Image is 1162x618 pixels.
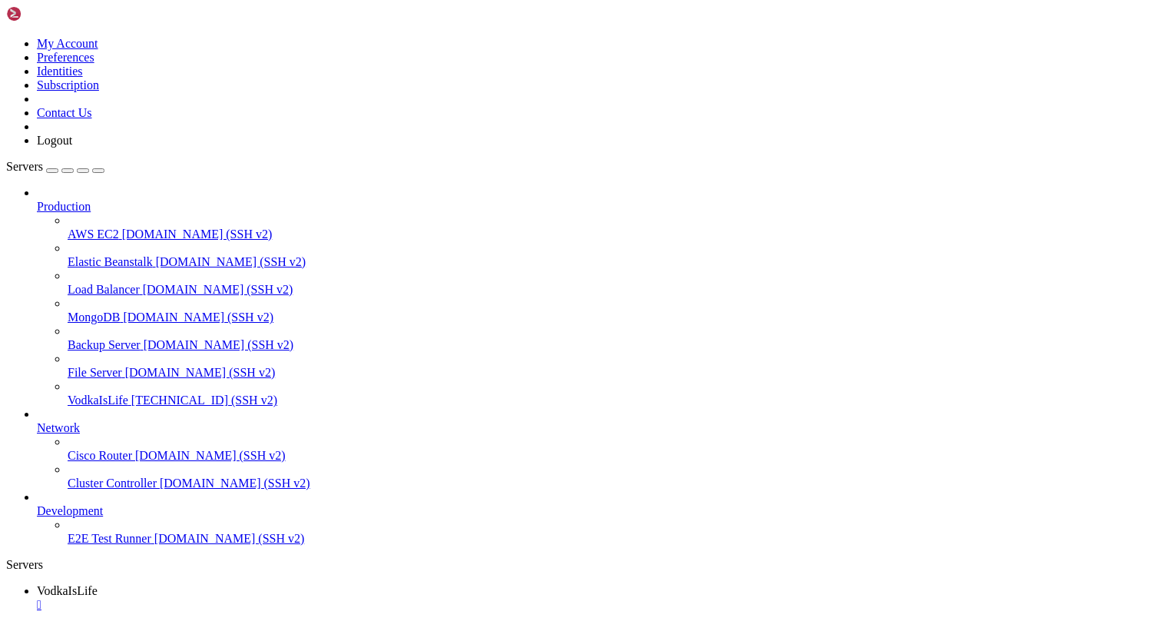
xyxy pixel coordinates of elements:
[37,37,98,50] a: My Account
[68,435,1156,463] li: Cisco Router [DOMAIN_NAME] (SSH v2)
[125,366,276,379] span: [DOMAIN_NAME] (SSH v2)
[122,228,273,241] span: [DOMAIN_NAME] (SSH v2)
[37,134,72,147] a: Logout
[37,200,91,213] span: Production
[68,532,151,545] span: E2E Test Runner
[6,6,94,22] img: Shellngn
[6,19,12,32] div: (0, 1)
[37,504,103,517] span: Development
[37,65,83,78] a: Identities
[135,449,286,462] span: [DOMAIN_NAME] (SSH v2)
[37,78,99,91] a: Subscription
[160,477,310,490] span: [DOMAIN_NAME] (SSH v2)
[68,283,140,296] span: Load Balancer
[37,421,1156,435] a: Network
[37,504,1156,518] a: Development
[68,269,1156,297] li: Load Balancer [DOMAIN_NAME] (SSH v2)
[68,366,122,379] span: File Server
[68,324,1156,352] li: Backup Server [DOMAIN_NAME] (SSH v2)
[123,311,273,324] span: [DOMAIN_NAME] (SSH v2)
[68,311,1156,324] a: MongoDB [DOMAIN_NAME] (SSH v2)
[68,449,1156,463] a: Cisco Router [DOMAIN_NAME] (SSH v2)
[68,297,1156,324] li: MongoDB [DOMAIN_NAME] (SSH v2)
[6,160,104,173] a: Servers
[68,394,1156,407] a: VodkaIsLife [TECHNICAL_ID] (SSH v2)
[68,338,141,351] span: Backup Server
[68,449,132,462] span: Cisco Router
[68,366,1156,380] a: File Server [DOMAIN_NAME] (SSH v2)
[37,421,80,434] span: Network
[68,380,1156,407] li: VodkaIsLife [TECHNICAL_ID] (SSH v2)
[154,532,305,545] span: [DOMAIN_NAME] (SSH v2)
[37,407,1156,490] li: Network
[68,477,157,490] span: Cluster Controller
[68,255,1156,269] a: Elastic Beanstalk [DOMAIN_NAME] (SSH v2)
[6,558,1156,572] div: Servers
[37,106,92,119] a: Contact Us
[37,490,1156,546] li: Development
[68,338,1156,352] a: Backup Server [DOMAIN_NAME] (SSH v2)
[68,241,1156,269] li: Elastic Beanstalk [DOMAIN_NAME] (SSH v2)
[37,51,94,64] a: Preferences
[68,477,1156,490] a: Cluster Controller [DOMAIN_NAME] (SSH v2)
[68,228,1156,241] a: AWS EC2 [DOMAIN_NAME] (SSH v2)
[143,283,293,296] span: [DOMAIN_NAME] (SSH v2)
[37,584,1156,612] a: VodkaIsLife
[37,200,1156,214] a: Production
[68,463,1156,490] li: Cluster Controller [DOMAIN_NAME] (SSH v2)
[144,338,294,351] span: [DOMAIN_NAME] (SSH v2)
[156,255,306,268] span: [DOMAIN_NAME] (SSH v2)
[37,598,1156,612] a: 
[131,394,277,407] span: [TECHNICAL_ID] (SSH v2)
[68,283,1156,297] a: Load Balancer [DOMAIN_NAME] (SSH v2)
[68,255,153,268] span: Elastic Beanstalk
[68,214,1156,241] li: AWS EC2 [DOMAIN_NAME] (SSH v2)
[68,518,1156,546] li: E2E Test Runner [DOMAIN_NAME] (SSH v2)
[37,584,98,597] span: VodkaIsLife
[37,186,1156,407] li: Production
[68,352,1156,380] li: File Server [DOMAIN_NAME] (SSH v2)
[68,311,120,324] span: MongoDB
[68,532,1156,546] a: E2E Test Runner [DOMAIN_NAME] (SSH v2)
[6,160,43,173] span: Servers
[6,6,962,19] x-row: Connecting [TECHNICAL_ID]...
[68,394,128,407] span: VodkaIsLife
[68,228,119,241] span: AWS EC2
